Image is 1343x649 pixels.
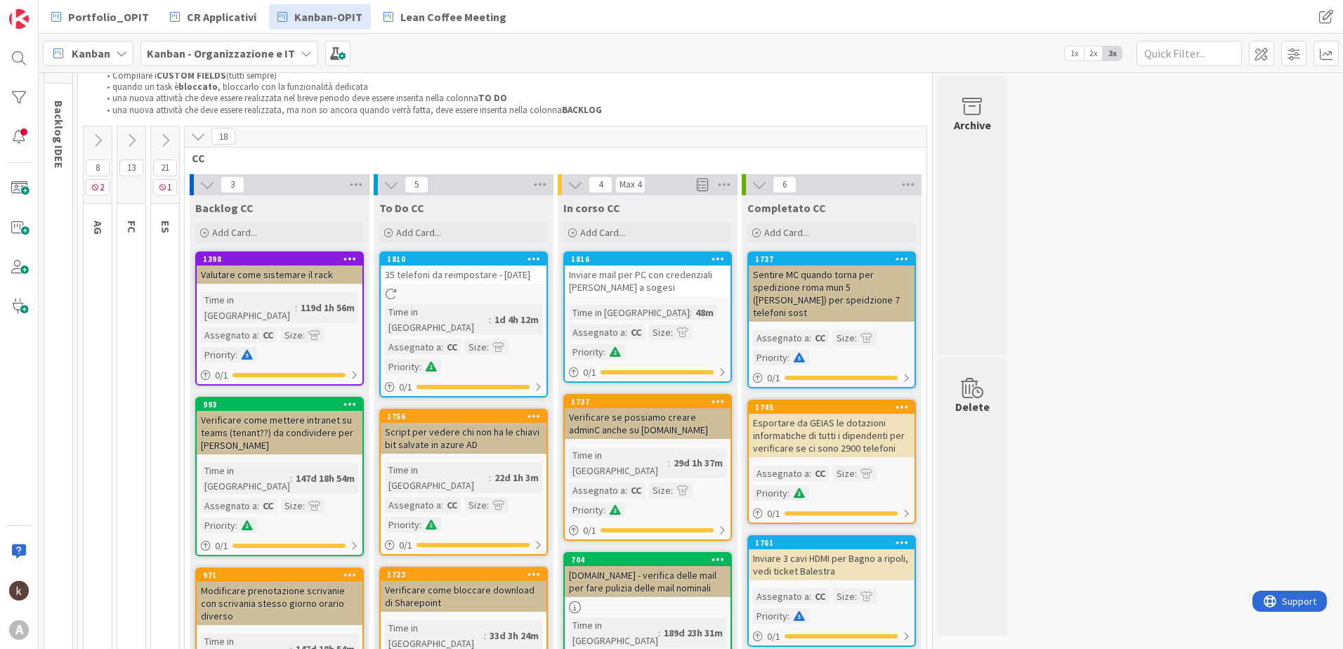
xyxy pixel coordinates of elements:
div: Esportare da GEIAS le dotazioni informatiche di tutti i dipendenti per verificare se ci sono 2900... [749,414,915,457]
div: Size [833,589,855,604]
div: Priority [753,608,787,624]
div: 1761 [749,537,915,549]
span: : [855,330,857,346]
div: CC [627,324,645,340]
span: Lean Coffee Meeting [400,8,506,25]
span: Portfolio_OPIT [68,8,149,25]
span: : [441,497,443,513]
a: 181035 telefoni da reimpostare - [DATE]Time in [GEOGRAPHIC_DATA]:1d 4h 12mAssegnato a:CCSize:Prio... [379,251,548,398]
div: Time in [GEOGRAPHIC_DATA] [201,292,295,323]
span: 2x [1084,46,1103,60]
span: Completato CC [747,201,826,215]
span: : [787,485,790,501]
span: ES [159,221,173,233]
div: 1745 [755,402,915,412]
div: Time in [GEOGRAPHIC_DATA] [385,462,489,493]
span: : [787,608,790,624]
span: Add Card... [212,226,257,239]
div: 181035 telefoni da reimpostare - [DATE] [381,253,546,284]
div: CC [811,330,829,346]
div: Size [281,327,303,343]
span: : [809,589,811,604]
span: Kanban [72,45,110,62]
div: 0/1 [381,379,546,396]
div: Priority [201,518,235,533]
span: : [290,471,292,486]
div: 1756Script per vedere chi non ha le chiavi bit salvate in azure AD [381,410,546,454]
div: 1727 [749,253,915,265]
div: [DOMAIN_NAME] - verifica delle mail per fare pulizia delle mail nominali [565,566,731,597]
div: Size [649,324,671,340]
span: : [625,483,627,498]
div: 1816Inviare mail per PC con credenziali [PERSON_NAME] a sogesi [565,253,731,296]
div: Script per vedere chi non ha le chiavi bit salvate in azure AD [381,423,546,454]
div: 1398 [197,253,362,265]
div: Size [465,339,487,355]
span: Support [30,2,64,19]
div: 0/1 [197,537,362,555]
div: 993Verificare come mettere intranet su teams (tenant??) da condividere per [PERSON_NAME] [197,398,362,454]
div: 1398 [203,254,362,264]
div: 1810 [381,253,546,265]
div: 0/1 [197,367,362,384]
span: 0 / 1 [767,506,780,521]
div: 0/1 [565,364,731,381]
span: : [257,327,259,343]
span: 6 [773,176,797,193]
span: 0 / 1 [583,523,596,538]
div: A [9,620,29,640]
a: 1761Inviare 3 cavi HDMI per Bagno a ripoli, vedi ticket BalestraAssegnato a:CCSize:Priority:0/1 [747,535,916,647]
span: : [419,517,421,532]
div: CC [259,327,277,343]
strong: TO DO [478,92,507,104]
div: Time in [GEOGRAPHIC_DATA] [385,304,489,335]
span: 21 [153,159,177,176]
span: Add Card... [764,226,809,239]
div: 1756 [381,410,546,423]
span: : [489,470,491,485]
img: Visit kanbanzone.com [9,9,29,29]
div: 0/1 [749,628,915,645]
strong: bloccato [178,81,218,93]
span: : [489,312,491,327]
div: 1816 [565,253,731,265]
a: Kanban-OPIT [269,4,371,29]
a: 1816Inviare mail per PC con credenziali [PERSON_NAME] a sogesiTime in [GEOGRAPHIC_DATA]:48mAssegn... [563,251,732,383]
div: Priority [569,502,603,518]
div: 1d 4h 12m [491,312,542,327]
span: 1x [1065,46,1084,60]
div: CC [443,339,461,355]
div: Assegnato a [385,339,441,355]
a: 1737Verificare se possiamo creare adminC anche su [DOMAIN_NAME]Time in [GEOGRAPHIC_DATA]:29d 1h 3... [563,394,732,541]
span: : [303,327,305,343]
a: CR Applicativi [162,4,265,29]
div: Assegnato a [753,466,809,481]
span: 1 [153,179,177,196]
li: una nuova attività che deve essere realizzata, ma non so ancora quando verrà fatta, deve essere i... [99,105,926,116]
div: Assegnato a [385,497,441,513]
div: Verificare come mettere intranet su teams (tenant??) da condividere per [PERSON_NAME] [197,411,362,454]
li: quando un task è , bloccarlo con la funzionalità dedicata [99,81,926,93]
a: 993Verificare come mettere intranet su teams (tenant??) da condividere per [PERSON_NAME]Time in [... [195,397,364,556]
div: 1727Sentire MC quando torna per spedizione roma mun 5 ([PERSON_NAME]) per speidzione 7 telefoni sost [749,253,915,322]
span: Backlog CC [195,201,254,215]
div: 1810 [387,254,546,264]
span: 0 / 1 [583,365,596,380]
span: : [257,498,259,513]
span: : [787,350,790,365]
span: 4 [589,176,612,193]
div: Time in [GEOGRAPHIC_DATA] [569,617,658,648]
div: 147d 18h 54m [292,471,358,486]
div: Delete [955,398,990,415]
div: 1756 [387,412,546,421]
div: Time in [GEOGRAPHIC_DATA] [569,305,690,320]
div: CC [259,498,277,513]
span: : [303,498,305,513]
div: 971Modificare prenotazione scrivanie con scrivania stesso giorno orario diverso [197,569,362,625]
span: Add Card... [396,226,441,239]
span: : [625,324,627,340]
div: Priority [385,517,419,532]
div: 1723Verificare come bloccare download di Sharepoint [381,568,546,612]
div: Assegnato a [753,589,809,604]
span: : [603,502,605,518]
